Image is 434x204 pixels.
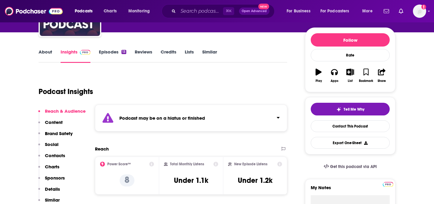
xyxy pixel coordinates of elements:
[38,164,59,175] button: Charts
[178,6,223,16] input: Search podcasts, credits, & more...
[39,49,52,63] a: About
[45,131,73,136] p: Brand Safety
[167,4,280,18] div: Search podcasts, credits, & more...
[185,49,194,63] a: Lists
[202,49,217,63] a: Similar
[107,162,131,166] h2: Power Score™
[45,108,86,114] p: Reach & Audience
[95,146,109,152] h2: Reach
[38,108,86,119] button: Reach & Audience
[100,6,120,16] a: Charts
[80,50,90,55] img: Podchaser Pro
[61,49,90,63] a: InsightsPodchaser Pro
[330,164,377,169] span: Get this podcast via API
[38,153,65,164] button: Contacts
[223,7,234,15] span: ⌘ K
[45,186,60,192] p: Details
[124,6,158,16] button: open menu
[311,185,390,195] label: My Notes
[45,141,58,147] p: Social
[383,182,393,187] img: Podchaser Pro
[239,8,269,15] button: Open AdvancedNew
[234,162,267,166] h2: New Episode Listens
[238,176,272,185] h3: Under 1.2k
[135,49,152,63] a: Reviews
[95,105,287,131] section: Click to expand status details
[5,5,63,17] img: Podchaser - Follow, Share and Rate Podcasts
[38,119,63,131] button: Content
[121,50,126,54] div: 13
[120,174,134,186] p: 8
[38,186,60,197] button: Details
[45,119,63,125] p: Content
[38,175,65,186] button: Sponsors
[170,162,204,166] h2: Total Monthly Listens
[104,7,117,15] span: Charts
[119,115,205,121] strong: Podcast may be on a hiatus or finished
[99,49,126,63] a: Episodes13
[45,197,60,203] p: Similar
[45,175,65,181] p: Sponsors
[45,164,59,170] p: Charts
[242,10,267,13] span: Open Advanced
[45,153,65,158] p: Contacts
[311,120,390,132] a: Contact This Podcast
[128,7,150,15] span: Monitoring
[71,6,100,16] button: open menu
[174,176,208,185] h3: Under 1.1k
[287,7,310,15] span: For Business
[75,7,93,15] span: Podcasts
[319,159,382,174] a: Get this podcast via API
[161,49,176,63] a: Credits
[39,87,93,96] h1: Podcast Insights
[38,141,58,153] button: Social
[282,6,318,16] button: open menu
[258,4,269,9] span: New
[383,181,393,187] a: Pro website
[311,137,390,149] button: Export One-Sheet
[38,131,73,142] button: Brand Safety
